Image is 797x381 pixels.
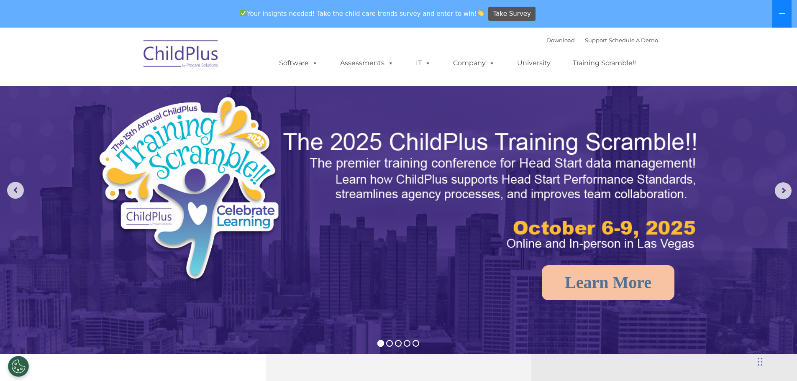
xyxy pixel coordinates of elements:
img: 👏 [477,10,484,16]
a: Assessments [332,55,402,72]
div: Drag [758,349,763,374]
span: Your insights needed! Take the child care trends survey and enter to win! [237,5,487,22]
span: Take Survey [493,7,531,21]
a: Support [585,37,607,43]
font: | [546,37,658,43]
span: Last name [116,55,142,61]
a: Training Scramble!! [564,55,644,72]
iframe: Chat Widget [660,291,797,381]
img: ✅ [240,10,246,16]
a: Download [546,37,575,43]
button: Cookies Settings [8,356,29,377]
a: University [509,55,559,72]
a: Software [271,55,326,72]
a: Take Survey [488,7,536,21]
img: ChildPlus by Procare Solutions [139,34,223,76]
span: Phone number [116,89,152,96]
a: IT [407,55,439,72]
a: Company [445,55,503,72]
a: Learn More [542,265,674,300]
a: Schedule A Demo [609,37,658,43]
